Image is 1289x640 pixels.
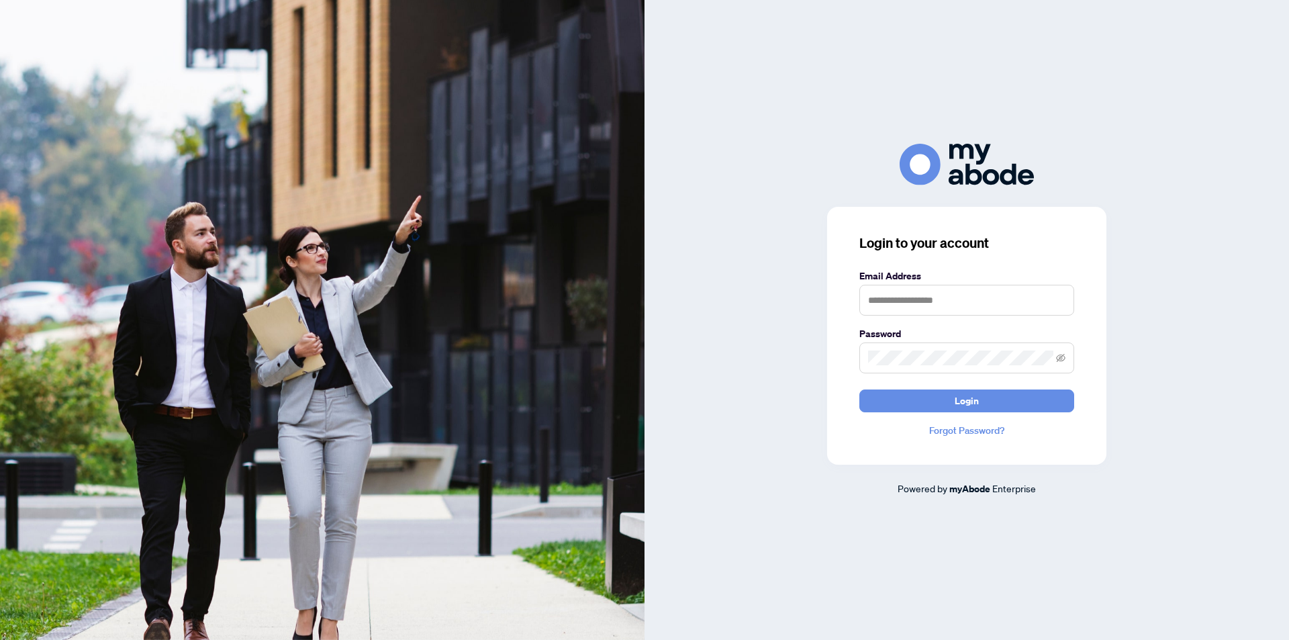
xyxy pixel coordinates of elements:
label: Email Address [859,269,1074,283]
span: Login [955,390,979,412]
span: eye-invisible [1056,353,1065,363]
span: Powered by [898,482,947,494]
a: Forgot Password? [859,423,1074,438]
img: ma-logo [900,144,1034,185]
a: myAbode [949,482,990,496]
span: Enterprise [992,482,1036,494]
h3: Login to your account [859,234,1074,253]
label: Password [859,326,1074,341]
button: Login [859,390,1074,412]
